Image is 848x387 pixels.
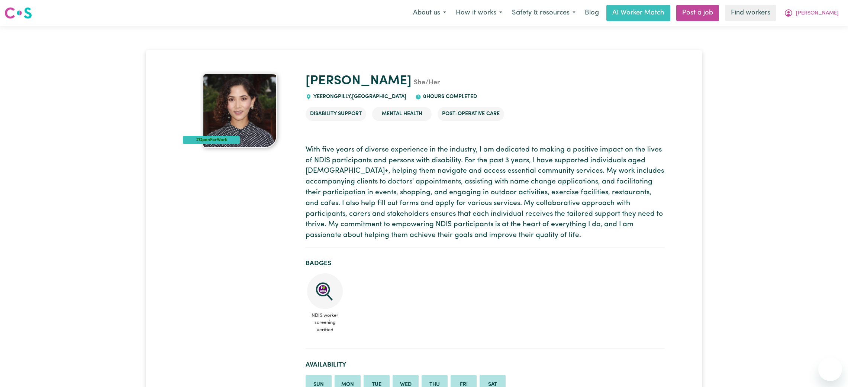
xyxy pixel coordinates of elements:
img: Careseekers logo [4,6,32,20]
h2: Availability [306,361,665,369]
a: Kamela's profile picture'#OpenForWork [183,74,297,148]
p: With five years of diverse experience in the industry, I am dedicated to making a positive impact... [306,145,665,241]
span: 0 hours completed [421,94,477,100]
iframe: Button to launch messaging window, conversation in progress [818,357,842,381]
button: About us [408,5,451,21]
div: #OpenForWork [183,136,240,144]
a: Post a job [676,5,719,21]
a: [PERSON_NAME] [306,75,412,88]
li: Mental Health [372,107,432,121]
a: Careseekers logo [4,4,32,22]
a: Blog [580,5,603,21]
span: YEERONGPILLY , [GEOGRAPHIC_DATA] [312,94,406,100]
img: NDIS Worker Screening Verified [307,273,343,309]
button: How it works [451,5,507,21]
button: Safety & resources [507,5,580,21]
span: NDIS worker screening verified [306,309,344,336]
li: Post-operative care [438,107,504,121]
a: Find workers [725,5,776,21]
span: She/Her [412,79,440,86]
a: AI Worker Match [606,5,670,21]
img: Kamela [203,74,277,148]
h2: Badges [306,260,665,267]
span: [PERSON_NAME] [796,9,839,17]
li: Disability Support [306,107,366,121]
button: My Account [779,5,844,21]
